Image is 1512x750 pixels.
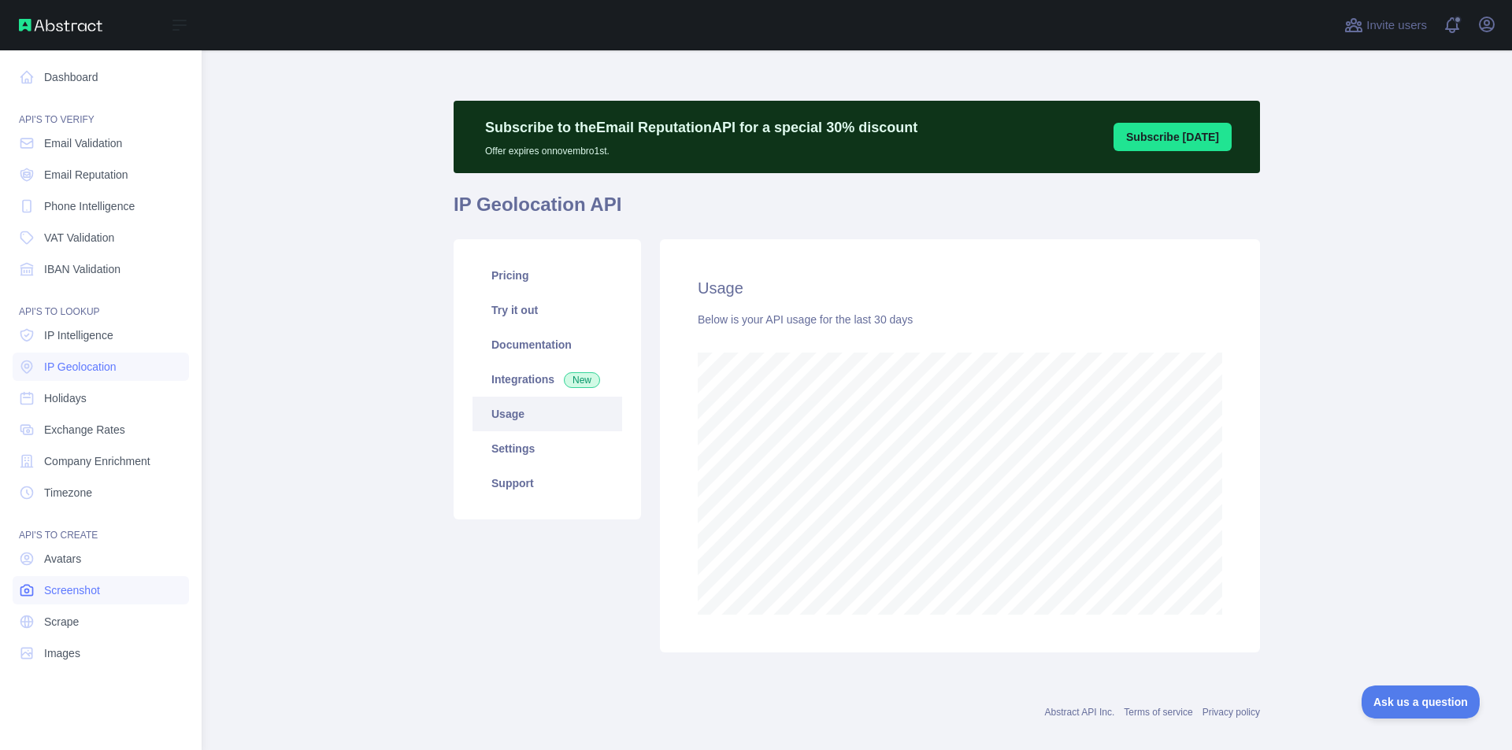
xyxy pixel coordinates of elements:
[13,286,189,318] div: API'S TO LOOKUP
[485,116,917,139] p: Subscribe to the Email Reputation API for a special 30 % discount
[44,453,150,469] span: Company Enrichment
[13,353,189,381] a: IP Geolocation
[13,255,189,283] a: IBAN Validation
[13,63,189,91] a: Dashboard
[698,277,1222,299] h2: Usage
[472,258,622,293] a: Pricing
[44,390,87,406] span: Holidays
[44,614,79,630] span: Scrape
[564,372,600,388] span: New
[13,192,189,220] a: Phone Intelligence
[44,327,113,343] span: IP Intelligence
[19,19,102,31] img: Abstract API
[1124,707,1192,718] a: Terms of service
[13,447,189,475] a: Company Enrichment
[1362,685,1480,719] iframe: Toggle Customer Support
[13,129,189,157] a: Email Validation
[1341,13,1430,38] button: Invite users
[13,639,189,667] a: Images
[44,422,125,438] span: Exchange Rates
[1114,123,1232,151] button: Subscribe [DATE]
[44,485,92,501] span: Timezone
[13,478,189,507] a: Timezone
[472,362,622,397] a: Integrations New
[13,94,189,126] div: API'S TO VERIFY
[13,161,189,189] a: Email Reputation
[698,312,1222,327] div: Below is your API usage for the last 30 days
[1045,707,1115,718] a: Abstract API Inc.
[13,416,189,444] a: Exchange Rates
[472,466,622,501] a: Support
[13,224,189,252] a: VAT Validation
[13,321,189,349] a: IP Intelligence
[1203,707,1260,718] a: Privacy policy
[13,545,189,573] a: Avatars
[13,384,189,412] a: Holidays
[44,230,114,246] span: VAT Validation
[472,327,622,362] a: Documentation
[44,167,128,183] span: Email Reputation
[13,608,189,636] a: Scrape
[44,582,100,598] span: Screenshot
[472,397,622,431] a: Usage
[485,139,917,157] p: Offer expires on novembro 1st.
[472,293,622,327] a: Try it out
[13,510,189,541] div: API'S TO CREATE
[44,261,120,277] span: IBAN Validation
[454,192,1260,230] h1: IP Geolocation API
[44,645,80,661] span: Images
[1366,17,1427,35] span: Invite users
[44,198,135,214] span: Phone Intelligence
[472,431,622,466] a: Settings
[44,551,81,567] span: Avatars
[13,576,189,604] a: Screenshot
[44,359,117,375] span: IP Geolocation
[44,135,122,151] span: Email Validation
